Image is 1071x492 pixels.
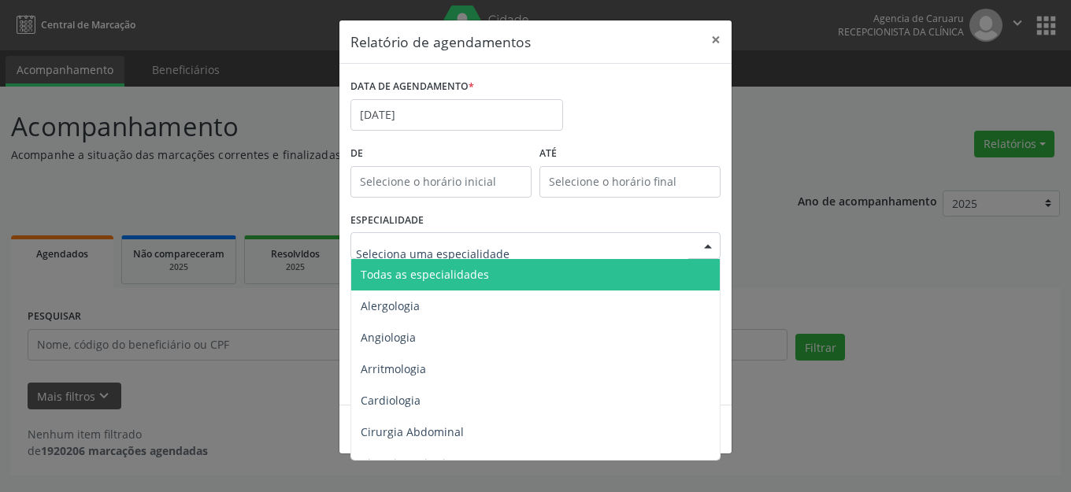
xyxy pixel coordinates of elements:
[361,424,464,439] span: Cirurgia Abdominal
[361,456,458,471] span: Cirurgia Bariatrica
[361,330,416,345] span: Angiologia
[361,267,489,282] span: Todas as especialidades
[350,142,532,166] label: De
[350,31,531,52] h5: Relatório de agendamentos
[361,298,420,313] span: Alergologia
[361,361,426,376] span: Arritmologia
[350,209,424,233] label: ESPECIALIDADE
[356,238,688,269] input: Seleciona uma especialidade
[539,166,721,198] input: Selecione o horário final
[539,142,721,166] label: ATÉ
[700,20,732,59] button: Close
[350,166,532,198] input: Selecione o horário inicial
[350,99,563,131] input: Selecione uma data ou intervalo
[350,75,474,99] label: DATA DE AGENDAMENTO
[361,393,421,408] span: Cardiologia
